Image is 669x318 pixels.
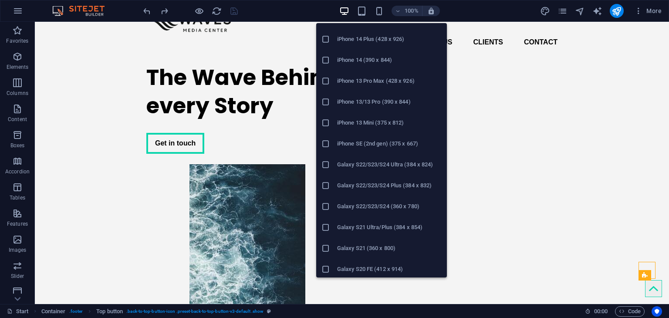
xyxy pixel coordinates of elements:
[96,306,123,317] span: Click to select. Double-click to edit
[337,201,442,212] h6: Galaxy S22/S23/S24 (360 x 780)
[10,142,25,149] p: Boxes
[142,6,152,16] button: undo
[337,55,442,65] h6: iPhone 14 (390 x 844)
[69,306,83,317] span: . footer
[159,6,169,16] button: redo
[337,264,442,274] h6: Galaxy S20 FE (412 x 914)
[600,308,601,315] span: :
[540,6,551,16] button: design
[575,6,585,16] button: navigator
[405,6,419,16] h6: 100%
[337,139,442,149] h6: iPhone SE (2nd gen) (375 x 667)
[7,90,28,97] p: Columns
[267,309,271,314] i: This element is a customizable preset
[610,4,624,18] button: publish
[159,6,169,16] i: Redo: Delete elements (Ctrl+Y, ⌘+Y)
[212,6,222,16] i: Reload page
[337,34,442,44] h6: iPhone 14 Plus (428 x 926)
[337,243,442,254] h6: Galaxy S21 (360 x 800)
[50,6,115,16] img: Editor Logo
[594,306,608,317] span: 00 00
[126,306,263,317] span: . back-to-top-button-icon .preset-back-to-top-button-v3-default .show
[6,37,28,44] p: Favorites
[9,247,27,254] p: Images
[7,306,29,317] a: Click to cancel selection. Double-click to open Pages
[631,4,665,18] button: More
[337,180,442,191] h6: Galaxy S22/S23/S24 Plus (384 x 832)
[652,306,662,317] button: Usercentrics
[142,6,152,16] i: Undo: Change HTML (Ctrl+Z)
[634,7,662,15] span: More
[10,194,25,201] p: Tables
[592,6,603,16] button: text_generator
[41,306,66,317] span: Click to select. Double-click to edit
[619,306,641,317] span: Code
[337,222,442,233] h6: Galaxy S21 Ultra/Plus (384 x 854)
[392,6,422,16] button: 100%
[337,76,442,86] h6: iPhone 13 Pro Max (428 x 926)
[615,306,645,317] button: Code
[11,273,24,280] p: Slider
[41,306,271,317] nav: breadcrumb
[211,6,222,16] button: reload
[557,6,568,16] button: pages
[337,97,442,107] h6: iPhone 13/13 Pro (390 x 844)
[7,220,28,227] p: Features
[337,118,442,128] h6: iPhone 13 Mini (375 x 812)
[5,168,30,175] p: Accordion
[7,64,29,71] p: Elements
[337,159,442,170] h6: Galaxy S22/S23/S24 Ultra (384 x 824)
[8,116,27,123] p: Content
